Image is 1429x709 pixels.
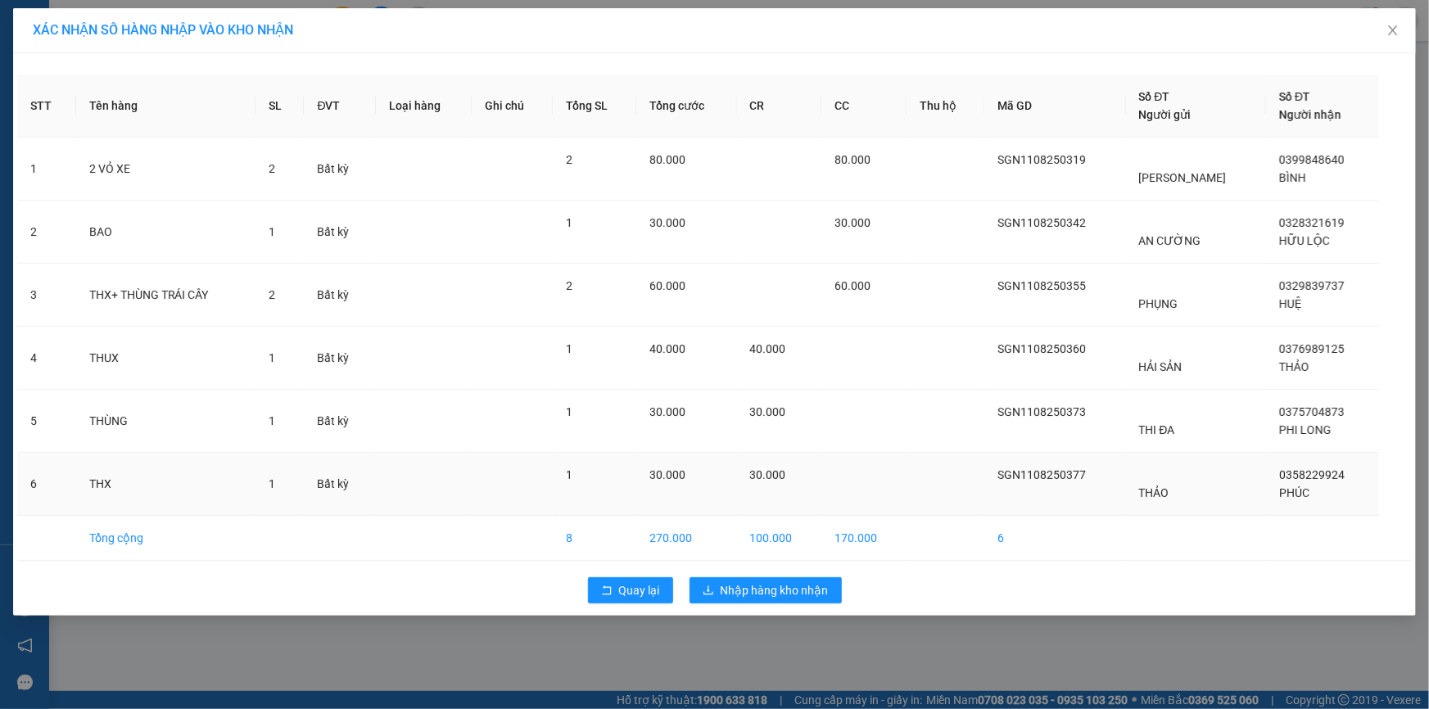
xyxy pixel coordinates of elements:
span: 60.000 [649,279,685,292]
span: PHỤNG [1139,297,1178,310]
span: Số ĐT [1279,90,1310,103]
td: 2 [17,201,76,264]
td: BAO [76,201,256,264]
td: 8 [553,516,636,561]
span: 0329839737 [1279,279,1345,292]
span: 2 [269,288,275,301]
th: Mã GD [984,75,1126,138]
th: CR [737,75,822,138]
span: 60.000 [834,279,871,292]
span: SGN1108250319 [997,153,1086,166]
span: SGN1108250373 [997,405,1086,418]
td: THÙNG [76,390,256,453]
span: Người gửi [1139,108,1192,121]
span: 30.000 [649,468,685,481]
span: SGN1108250355 [997,279,1086,292]
span: 40.000 [750,342,786,355]
td: Bất kỳ [304,390,376,453]
span: PHI LONG [1279,423,1332,436]
th: Thu hộ [907,75,984,138]
span: SGN1108250360 [997,342,1086,355]
td: 4 [17,327,76,390]
span: 30.000 [649,216,685,229]
span: HUỆ [1279,297,1302,310]
span: 30.000 [750,468,786,481]
th: ĐVT [304,75,376,138]
span: 0358229924 [1279,468,1345,481]
th: Tổng cước [636,75,736,138]
span: 0399848640 [1279,153,1345,166]
span: 80.000 [649,153,685,166]
span: THI ĐA [1139,423,1175,436]
span: 30.000 [750,405,786,418]
span: 1 [269,225,275,238]
td: THX+ THÙNG TRÁI CÂY [76,264,256,327]
td: Bất kỳ [304,453,376,516]
span: close [1386,24,1400,37]
span: 40.000 [649,342,685,355]
span: THẢO [1139,486,1169,499]
th: CC [821,75,907,138]
span: XÁC NHẬN SỐ HÀNG NHẬP VÀO KHO NHẬN [33,22,293,38]
th: STT [17,75,76,138]
span: 1 [566,405,572,418]
span: rollback [601,585,613,598]
td: 6 [17,453,76,516]
span: 2 [269,162,275,175]
td: Tổng cộng [76,516,256,561]
span: PHÚC [1279,486,1309,499]
td: Bất kỳ [304,201,376,264]
span: AN CƯỜNG [1139,234,1201,247]
span: 80.000 [834,153,871,166]
span: 2 [566,279,572,292]
span: 0376989125 [1279,342,1345,355]
td: Bất kỳ [304,138,376,201]
td: 270.000 [636,516,736,561]
td: 5 [17,390,76,453]
td: 2 VỎ XE [76,138,256,201]
td: 100.000 [737,516,822,561]
span: 1 [269,477,275,490]
span: download [703,585,714,598]
button: downloadNhập hàng kho nhận [690,577,842,603]
button: rollbackQuay lại [588,577,673,603]
span: HẢI SẢN [1139,360,1183,373]
span: HỮU LỘC [1279,234,1330,247]
span: 0375704873 [1279,405,1345,418]
span: Quay lại [619,581,660,599]
span: Nhập hàng kho nhận [721,581,829,599]
span: BÌNH [1279,171,1306,184]
span: Số ĐT [1139,90,1170,103]
td: 6 [984,516,1126,561]
th: Ghi chú [472,75,553,138]
span: 1 [269,351,275,364]
span: 30.000 [834,216,871,229]
td: Bất kỳ [304,327,376,390]
span: [PERSON_NAME] [1139,171,1227,184]
span: 2 [566,153,572,166]
span: 0328321619 [1279,216,1345,229]
th: Tổng SL [553,75,636,138]
td: THUX [76,327,256,390]
button: Close [1370,8,1416,54]
span: THẢO [1279,360,1309,373]
td: 3 [17,264,76,327]
span: 30.000 [649,405,685,418]
span: 1 [269,414,275,427]
td: 170.000 [821,516,907,561]
td: 1 [17,138,76,201]
span: 1 [566,216,572,229]
span: 1 [566,342,572,355]
span: SGN1108250342 [997,216,1086,229]
span: Người nhận [1279,108,1341,121]
span: 1 [566,468,572,481]
span: SGN1108250377 [997,468,1086,481]
th: Tên hàng [76,75,256,138]
td: Bất kỳ [304,264,376,327]
th: Loại hàng [376,75,472,138]
td: THX [76,453,256,516]
th: SL [256,75,304,138]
